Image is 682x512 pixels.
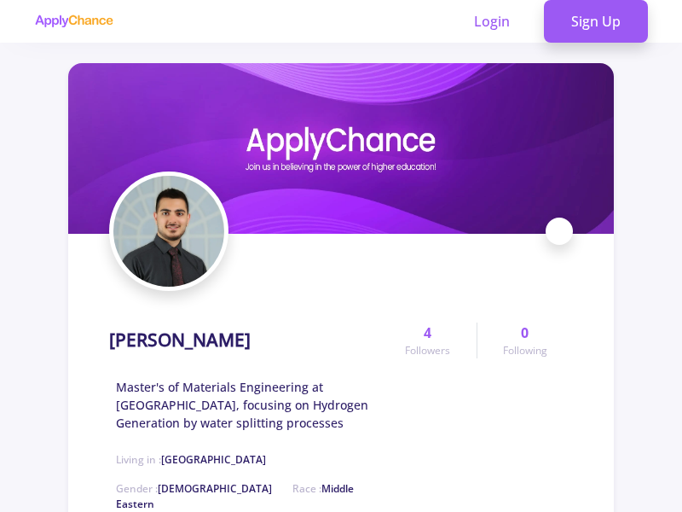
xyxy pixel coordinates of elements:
span: Following [503,343,547,358]
span: Gender : [116,481,272,496]
span: Middle Eastern [116,481,354,511]
img: Parsa Borhanicover image [68,63,614,234]
img: applychance logo text only [34,15,113,28]
span: Living in : [116,452,266,467]
span: Followers [405,343,450,358]
span: Master's of Materials Engineering at [GEOGRAPHIC_DATA], focusing on Hydrogen Generation by water ... [116,378,379,432]
span: [GEOGRAPHIC_DATA] [161,452,266,467]
h1: [PERSON_NAME] [109,329,251,351]
span: [DEMOGRAPHIC_DATA] [158,481,272,496]
a: 4Followers [379,323,476,358]
span: Race : [116,481,354,511]
a: 0Following [477,323,573,358]
span: 0 [521,323,529,343]
span: 4 [424,323,431,343]
img: Parsa Borhaniavatar [113,176,224,287]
